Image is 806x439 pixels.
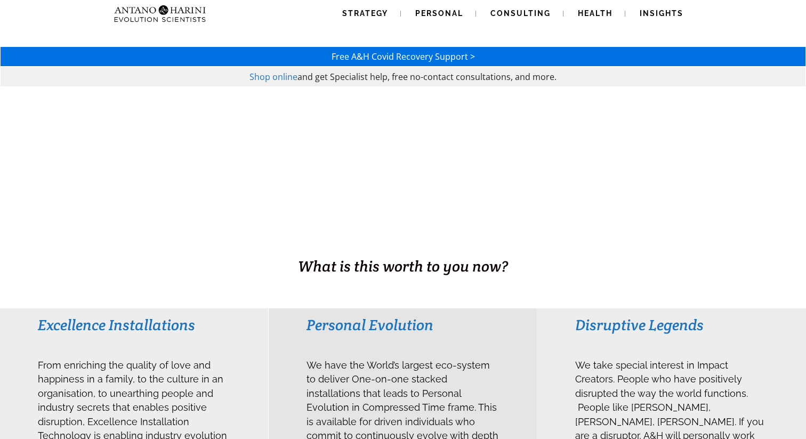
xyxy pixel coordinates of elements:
span: What is this worth to you now? [298,257,508,276]
span: Strategy [342,9,388,18]
span: Consulting [490,9,551,18]
h3: Excellence Installations [38,315,230,334]
a: Shop online [249,71,297,83]
h3: Personal Evolution [307,315,499,334]
h3: Disruptive Legends [575,315,768,334]
span: and get Specialist help, free no-contact consultations, and more. [297,71,557,83]
span: Insights [640,9,683,18]
span: Personal [415,9,463,18]
h1: BUSINESS. HEALTH. Family. Legacy [1,233,805,256]
a: Free A&H Covid Recovery Support > [332,51,475,62]
span: Health [578,9,612,18]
